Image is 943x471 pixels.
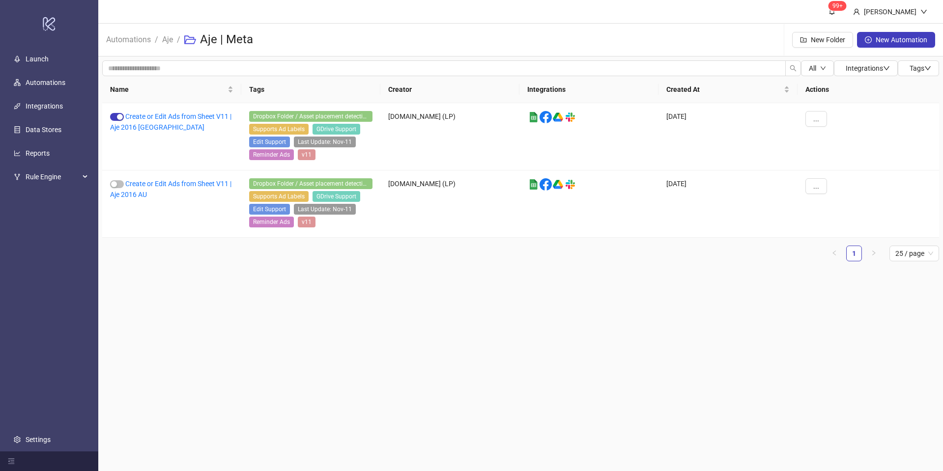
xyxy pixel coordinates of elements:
[294,137,356,147] span: Last Update: Nov-11
[110,112,231,131] a: Create or Edit Ads from Sheet V11 | Aje 2016 [GEOGRAPHIC_DATA]
[876,36,927,44] span: New Automation
[249,149,294,160] span: Reminder Ads
[820,65,826,71] span: down
[177,24,180,55] li: /
[380,103,519,170] div: [DOMAIN_NAME] (LP)
[241,76,380,103] th: Tags
[26,126,61,134] a: Data Stores
[895,246,933,261] span: 25 / page
[249,217,294,227] span: Reminder Ads
[809,64,816,72] span: All
[813,115,819,123] span: ...
[792,32,853,48] button: New Folder
[249,124,309,135] span: Supports Ad Labels
[8,458,15,465] span: menu-fold
[249,191,309,202] span: Supports Ad Labels
[910,64,931,72] span: Tags
[920,8,927,15] span: down
[666,84,782,95] span: Created At
[658,76,798,103] th: Created At
[26,79,65,86] a: Automations
[860,6,920,17] div: [PERSON_NAME]
[813,182,819,190] span: ...
[184,34,196,46] span: folder-open
[26,149,50,157] a: Reports
[847,246,861,261] a: 1
[298,217,315,227] span: v11
[811,36,845,44] span: New Folder
[829,8,835,15] span: bell
[857,32,935,48] button: New Automation
[200,32,253,48] h3: Aje | Meta
[110,84,226,95] span: Name
[866,246,882,261] button: right
[102,76,241,103] th: Name
[160,33,175,44] a: Aje
[294,204,356,215] span: Last Update: Nov-11
[14,173,21,180] span: fork
[658,103,798,170] div: [DATE]
[827,246,842,261] button: left
[871,250,877,256] span: right
[834,60,898,76] button: Integrationsdown
[380,76,519,103] th: Creator
[26,167,80,187] span: Rule Engine
[313,124,360,135] span: GDrive Support
[104,33,153,44] a: Automations
[805,111,827,127] button: ...
[846,64,890,72] span: Integrations
[298,149,315,160] span: v11
[898,60,939,76] button: Tagsdown
[249,178,372,189] span: Dropbox Folder / Asset placement detection
[924,65,931,72] span: down
[866,246,882,261] li: Next Page
[110,180,231,198] a: Create or Edit Ads from Sheet V11 | Aje 2016 AU
[26,102,63,110] a: Integrations
[883,65,890,72] span: down
[790,65,797,72] span: search
[380,170,519,238] div: [DOMAIN_NAME] (LP)
[846,246,862,261] li: 1
[853,8,860,15] span: user
[249,111,372,122] span: Dropbox Folder / Asset placement detection
[26,436,51,443] a: Settings
[829,1,847,11] sup: 1753
[249,137,290,147] span: Edit Support
[155,24,158,55] li: /
[798,76,939,103] th: Actions
[889,246,939,261] div: Page Size
[831,250,837,256] span: left
[658,170,798,238] div: [DATE]
[805,178,827,194] button: ...
[827,246,842,261] li: Previous Page
[313,191,360,202] span: GDrive Support
[800,36,807,43] span: folder-add
[865,36,872,43] span: plus-circle
[519,76,658,103] th: Integrations
[801,60,834,76] button: Alldown
[249,204,290,215] span: Edit Support
[26,55,49,63] a: Launch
